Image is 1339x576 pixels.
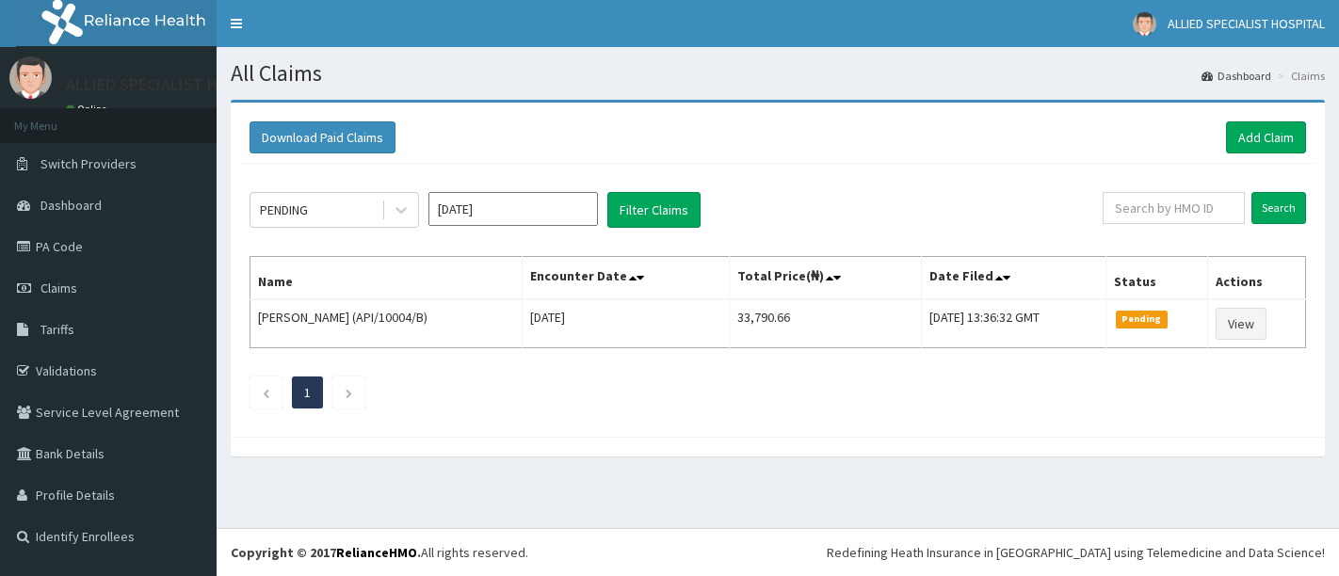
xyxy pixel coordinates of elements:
a: RelianceHMO [336,544,417,561]
span: Switch Providers [40,155,137,172]
span: Tariffs [40,321,74,338]
button: Download Paid Claims [250,121,395,153]
div: Redefining Heath Insurance in [GEOGRAPHIC_DATA] using Telemedicine and Data Science! [827,543,1325,562]
td: 33,790.66 [729,299,921,348]
input: Select Month and Year [428,192,598,226]
div: PENDING [260,200,308,219]
input: Search [1251,192,1306,224]
th: Total Price(₦) [729,257,921,300]
a: Page 1 is your current page [304,384,311,401]
footer: All rights reserved. [217,528,1339,576]
th: Name [250,257,523,300]
th: Encounter Date [522,257,729,300]
strong: Copyright © 2017 . [231,544,421,561]
a: Add Claim [1226,121,1306,153]
h1: All Claims [231,61,1325,86]
a: Next page [345,384,353,401]
td: [PERSON_NAME] (API/10004/B) [250,299,523,348]
a: Previous page [262,384,270,401]
td: [DATE] 13:36:32 GMT [921,299,1105,348]
a: Online [66,103,111,116]
th: Actions [1207,257,1305,300]
input: Search by HMO ID [1103,192,1245,224]
button: Filter Claims [607,192,701,228]
span: Dashboard [40,197,102,214]
li: Claims [1273,68,1325,84]
span: ALLIED SPECIALIST HOSPITAL [1168,15,1325,32]
span: Claims [40,280,77,296]
a: Dashboard [1202,68,1271,84]
img: User Image [9,56,52,99]
th: Date Filed [921,257,1105,300]
td: [DATE] [522,299,729,348]
p: ALLIED SPECIALIST HOSPITAL [66,76,281,93]
a: View [1216,308,1266,340]
span: Pending [1116,311,1168,328]
img: User Image [1133,12,1156,36]
th: Status [1105,257,1207,300]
